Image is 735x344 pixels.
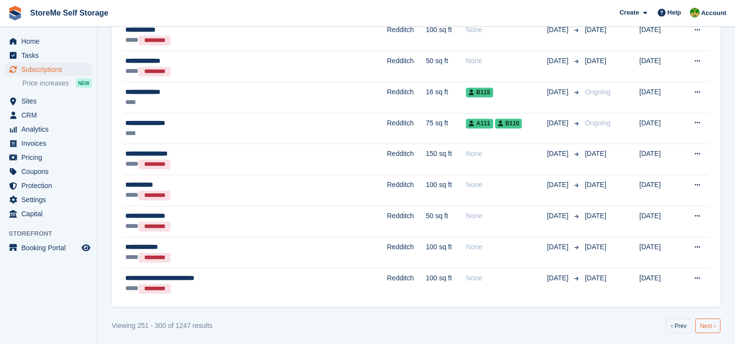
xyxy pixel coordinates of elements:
td: Redditch [387,237,426,268]
span: [DATE] [585,212,606,220]
div: None [466,149,547,159]
a: menu [5,122,92,136]
span: Capital [21,207,80,221]
a: menu [5,193,92,206]
td: 150 sq ft [426,144,466,175]
div: None [466,56,547,66]
td: 50 sq ft [426,51,466,82]
img: stora-icon-8386f47178a22dfd0bd8f6a31ec36ba5ce8667c1dd55bd0f319d3a0aa187defe.svg [8,6,22,20]
a: menu [5,49,92,62]
span: [DATE] [547,273,570,283]
a: menu [5,108,92,122]
td: [DATE] [639,237,680,268]
td: 50 sq ft [426,206,466,237]
a: menu [5,94,92,108]
td: Redditch [387,268,426,299]
td: [DATE] [639,82,680,113]
a: menu [5,63,92,76]
span: [DATE] [585,150,606,157]
span: [DATE] [547,87,570,97]
td: [DATE] [639,20,680,51]
td: Redditch [387,51,426,82]
span: Create [619,8,639,17]
span: Analytics [21,122,80,136]
td: Redditch [387,82,426,113]
td: [DATE] [639,144,680,175]
span: Coupons [21,165,80,178]
a: menu [5,151,92,164]
div: None [466,273,547,283]
span: Booking Portal [21,241,80,255]
a: Preview store [80,242,92,254]
a: menu [5,34,92,48]
span: Tasks [21,49,80,62]
span: [DATE] [585,243,606,251]
a: menu [5,137,92,150]
span: A111 [466,119,493,128]
div: None [466,242,547,252]
a: menu [5,241,92,255]
span: [DATE] [585,181,606,189]
td: [DATE] [639,268,680,299]
td: 100 sq ft [426,175,466,206]
span: Home [21,34,80,48]
td: 75 sq ft [426,113,466,144]
span: Storefront [9,229,97,239]
a: Price increases NEW [22,78,92,88]
span: Ongoing [585,119,611,127]
span: [DATE] [585,26,606,34]
td: 100 sq ft [426,268,466,299]
span: Account [701,8,726,18]
span: Settings [21,193,80,206]
td: Redditch [387,144,426,175]
span: [DATE] [547,149,570,159]
td: 16 sq ft [426,82,466,113]
div: None [466,25,547,35]
td: Redditch [387,20,426,51]
span: Price increases [22,79,69,88]
nav: Pages [664,318,722,333]
span: CRM [21,108,80,122]
span: [DATE] [547,242,570,252]
span: B110 [495,119,522,128]
span: B115 [466,87,493,97]
span: Pricing [21,151,80,164]
span: Protection [21,179,80,192]
a: menu [5,179,92,192]
span: Subscriptions [21,63,80,76]
td: 100 sq ft [426,20,466,51]
td: Redditch [387,206,426,237]
span: [DATE] [547,211,570,221]
div: NEW [76,78,92,88]
span: [DATE] [547,118,570,128]
div: None [466,211,547,221]
img: StorMe [690,8,700,17]
a: menu [5,165,92,178]
span: [DATE] [547,180,570,190]
a: StoreMe Self Storage [26,5,112,21]
span: [DATE] [585,57,606,65]
span: [DATE] [547,56,570,66]
span: Invoices [21,137,80,150]
span: Help [667,8,681,17]
a: Next [695,318,720,333]
span: Ongoing [585,88,611,96]
td: 100 sq ft [426,237,466,268]
td: [DATE] [639,206,680,237]
div: Viewing 251 - 300 of 1247 results [112,320,213,330]
span: [DATE] [585,274,606,282]
a: Previous [666,318,691,333]
div: None [466,180,547,190]
a: menu [5,207,92,221]
span: Sites [21,94,80,108]
span: [DATE] [547,25,570,35]
td: [DATE] [639,175,680,206]
td: [DATE] [639,51,680,82]
td: Redditch [387,113,426,144]
td: [DATE] [639,113,680,144]
td: Redditch [387,175,426,206]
